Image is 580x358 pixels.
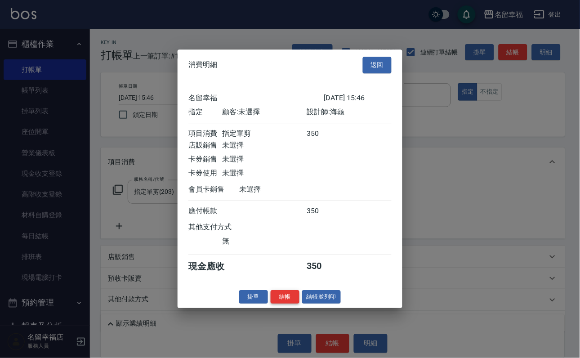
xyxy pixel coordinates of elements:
div: 應付帳款 [188,206,222,216]
div: 無 [222,237,307,246]
div: 名留幸福 [188,94,324,103]
div: [DATE] 15:46 [324,94,392,103]
button: 結帳 [271,290,299,304]
button: 結帳並列印 [302,290,341,304]
div: 顧客: 未選擇 [222,107,307,117]
div: 指定 [188,107,222,117]
span: 消費明細 [188,61,217,70]
div: 設計師: 海龜 [307,107,392,117]
div: 會員卡銷售 [188,185,239,194]
div: 350 [307,260,341,273]
div: 未選擇 [239,185,324,194]
div: 卡券銷售 [188,155,222,164]
div: 現金應收 [188,260,239,273]
div: 其他支付方式 [188,223,256,232]
div: 未選擇 [222,169,307,178]
button: 返回 [363,57,392,73]
div: 未選擇 [222,141,307,150]
div: 卡券使用 [188,169,222,178]
div: 指定單剪 [222,129,307,139]
div: 350 [307,206,341,216]
div: 店販銷售 [188,141,222,150]
div: 未選擇 [222,155,307,164]
div: 350 [307,129,341,139]
button: 掛單 [239,290,268,304]
div: 項目消費 [188,129,222,139]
